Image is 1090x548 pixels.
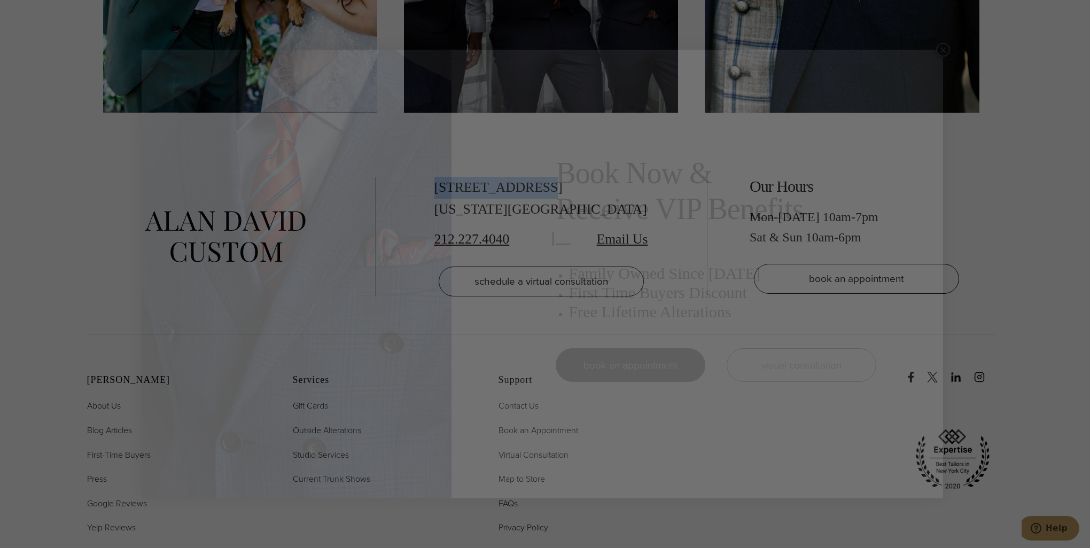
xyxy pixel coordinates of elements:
h2: Book Now & Receive VIP Benefits [556,155,876,227]
h3: First Time Buyers Discount [569,283,876,302]
h3: Family Owned Since [DATE] [569,264,876,283]
a: book an appointment [556,348,705,382]
span: Help [24,7,46,17]
button: Close [936,43,950,57]
a: visual consultation [727,348,876,382]
h3: Free Lifetime Alterations [569,302,876,322]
